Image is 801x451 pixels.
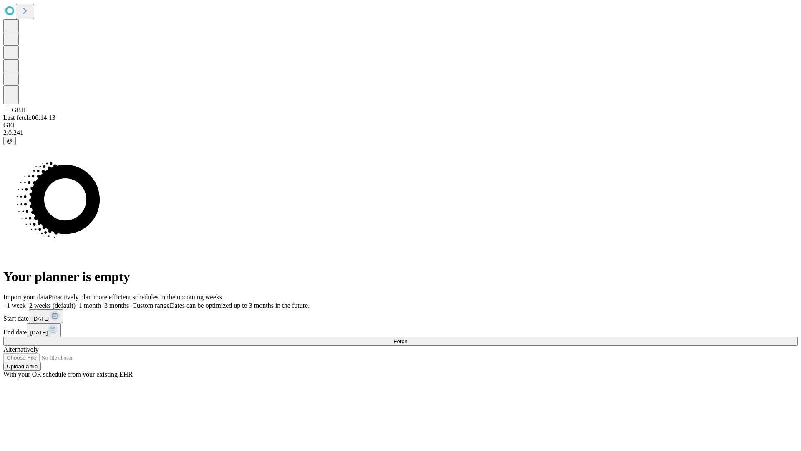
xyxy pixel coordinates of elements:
[3,362,41,371] button: Upload a file
[132,302,169,309] span: Custom range
[27,323,61,337] button: [DATE]
[32,316,50,322] span: [DATE]
[7,302,26,309] span: 1 week
[3,294,48,301] span: Import your data
[3,269,798,284] h1: Your planner is empty
[3,114,55,121] span: Last fetch: 06:14:13
[3,137,16,145] button: @
[170,302,310,309] span: Dates can be optimized up to 3 months in the future.
[104,302,129,309] span: 3 months
[7,138,13,144] span: @
[3,371,133,378] span: With your OR schedule from your existing EHR
[3,323,798,337] div: End date
[3,337,798,346] button: Fetch
[393,338,407,345] span: Fetch
[3,122,798,129] div: GEI
[48,294,224,301] span: Proactively plan more efficient schedules in the upcoming weeks.
[12,106,26,114] span: GBH
[79,302,101,309] span: 1 month
[29,309,63,323] button: [DATE]
[3,346,38,353] span: Alternatively
[3,129,798,137] div: 2.0.241
[30,329,48,336] span: [DATE]
[29,302,76,309] span: 2 weeks (default)
[3,309,798,323] div: Start date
